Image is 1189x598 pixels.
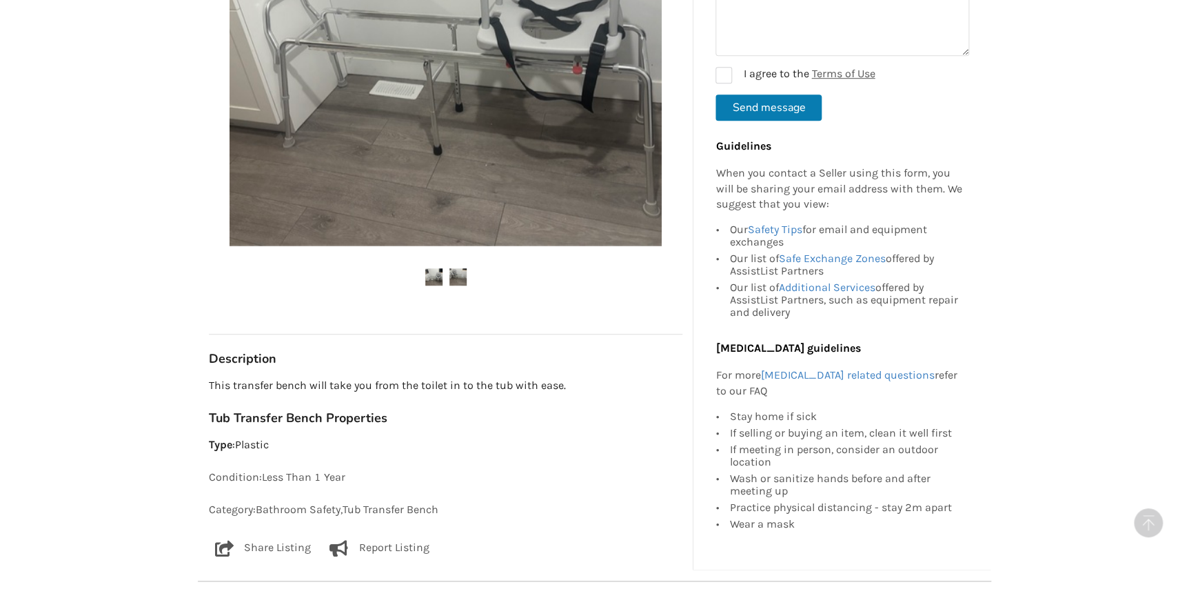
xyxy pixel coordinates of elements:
[729,424,962,441] div: If selling or buying an item, clean it well first
[729,470,962,499] div: Wash or sanitize hands before and after meeting up
[209,502,682,518] p: Category: Bathroom Safety , Tub Transfer Bench
[747,223,802,236] a: Safety Tips
[760,368,934,381] a: [MEDICAL_DATA] related questions
[209,378,682,394] p: This transfer bench will take you from the toilet in to the tub with ease.
[729,515,962,530] div: Wear a mask
[715,368,962,399] p: For more refer to our FAQ
[811,66,875,79] a: Terms of Use
[715,165,962,212] p: When you contact a Seller using this form, you will be sharing your email address with them. We s...
[729,499,962,515] div: Practice physical distancing - stay 2m apart
[209,410,682,426] h3: Tub Transfer Bench Properties
[209,437,682,453] p: : Plastic
[729,279,962,319] div: Our list of offered by AssistList Partners, such as equipment repair and delivery
[209,438,232,451] strong: Type
[778,281,875,294] a: Additional Services
[209,351,682,367] h3: Description
[715,139,771,152] b: Guidelines
[715,94,822,120] button: Send message
[729,250,962,279] div: Our list of offered by AssistList Partners
[209,470,682,486] p: Condition: Less Than 1 Year
[729,441,962,470] div: If meeting in person, consider an outdoor location
[244,540,311,557] p: Share Listing
[778,252,885,265] a: Safe Exchange Zones
[449,268,467,286] img: toilet to shower bench -tub transfer bench-bathroom safety-maple ridge-assistlist-listing
[729,410,962,424] div: Stay home if sick
[729,223,962,250] div: Our for email and equipment exchanges
[359,540,429,557] p: Report Listing
[715,341,860,355] b: [MEDICAL_DATA] guidelines
[715,66,875,83] label: I agree to the
[425,268,443,286] img: toilet to shower bench -tub transfer bench-bathroom safety-maple ridge-assistlist-listing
